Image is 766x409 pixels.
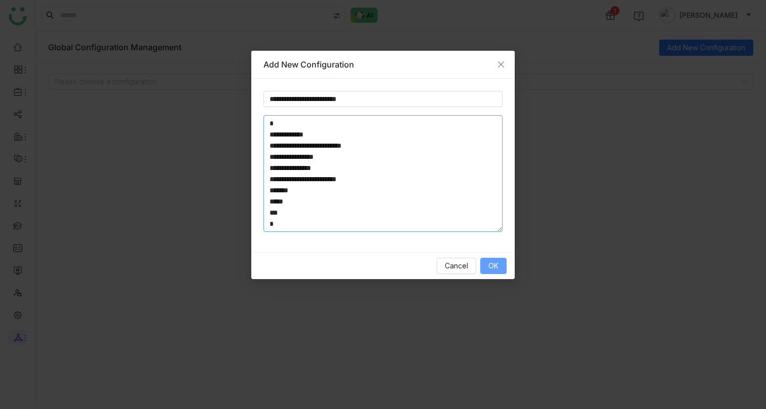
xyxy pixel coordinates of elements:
[445,260,468,271] span: Cancel
[488,260,499,271] span: OK
[480,258,507,274] button: OK
[263,59,503,70] div: Add New Configuration
[487,51,515,78] button: Close
[437,258,476,274] button: Cancel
